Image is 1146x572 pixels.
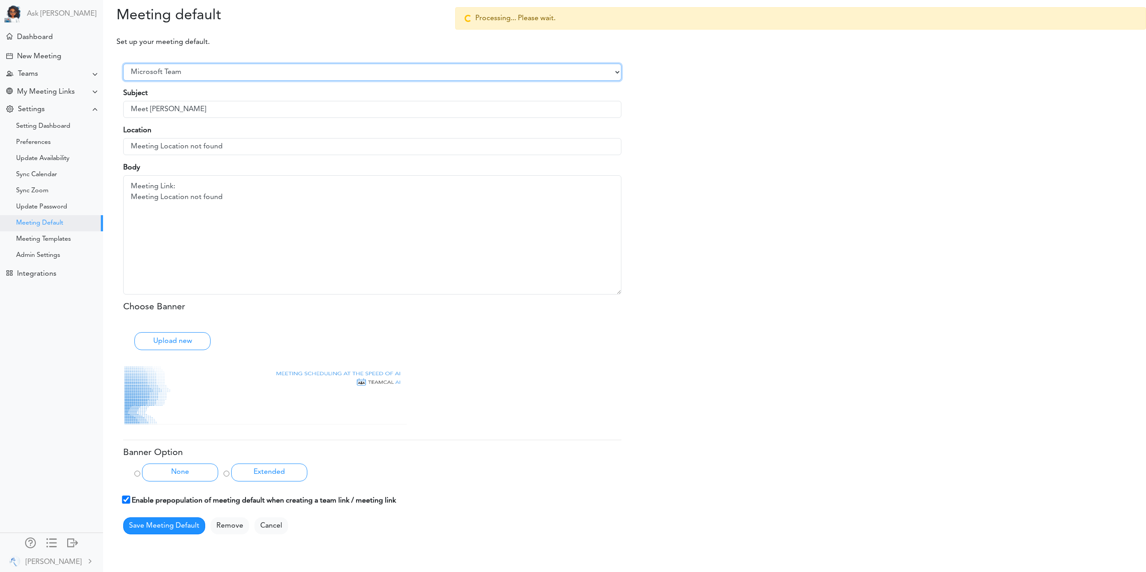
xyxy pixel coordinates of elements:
[17,88,75,96] div: My Meeting Links
[9,556,20,567] img: 9k=
[18,70,38,78] div: Teams
[6,53,13,59] div: Creating Meeting
[26,557,82,568] div: [PERSON_NAME]
[6,270,13,276] div: TEAMCAL AI Workflow Apps
[16,205,67,209] div: Update Password
[123,162,140,173] label: Body
[131,495,396,506] label: Enable prepopulation of meeting default when creating a team link / meeting link
[17,33,53,42] div: Dashboard
[142,464,218,481] label: None
[18,105,45,114] div: Settings
[103,7,442,24] h2: Meeting default
[16,189,48,193] div: Sync Zoom
[134,332,211,350] button: Upload new
[4,4,22,22] img: Powered by TEAMCAL AI
[17,52,61,61] div: New Meeting
[17,270,56,278] div: Integrations
[16,140,51,145] div: Preferences
[16,173,57,177] div: Sync Calendar
[25,537,36,546] div: Manage Members and Externals
[231,464,307,481] label: Extended
[67,537,78,546] div: Log out
[123,125,151,136] label: Location
[6,33,13,39] div: Home
[123,138,621,155] input: Enter your location
[472,15,556,22] span: Processing... Please wait.
[46,537,57,546] div: Show only icons
[6,105,13,114] div: Change Settings
[16,221,63,225] div: Meeting Default
[123,517,205,534] button: Save Meeting Default
[254,517,288,534] a: Cancel
[46,537,57,550] a: Change side menu
[1,551,102,571] a: [PERSON_NAME]
[211,517,249,534] a: Remove
[123,447,621,458] h5: Banner Option
[125,366,407,425] img: logoai.png
[103,37,833,48] p: Set up your meeting default.
[16,124,70,129] div: Setting Dashboard
[6,88,13,96] div: Share Meeting Link
[123,101,621,118] input: Enter your default subject
[123,175,621,295] textarea: Meeting Link: Meeting Location not found
[27,10,96,18] a: Ask [PERSON_NAME]
[16,237,71,242] div: Meeting Templates
[123,88,148,99] label: Subject
[16,253,60,258] div: Admin Settings
[16,156,69,161] div: Update Availability
[123,302,621,312] h5: Choose Banner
